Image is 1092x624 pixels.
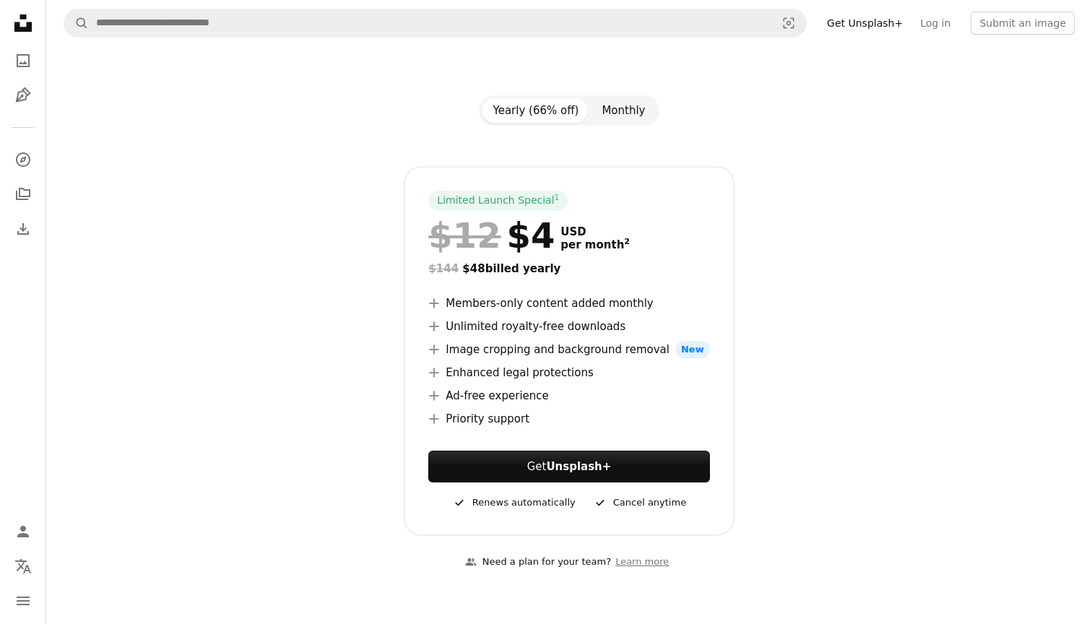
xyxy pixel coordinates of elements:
a: 1 [552,194,563,208]
button: Language [9,552,38,581]
div: Renews automatically [452,494,576,511]
button: Submit an image [971,12,1075,35]
div: $48 billed yearly [428,260,709,277]
li: Unlimited royalty-free downloads [428,318,709,335]
button: Yearly (66% off) [482,98,591,123]
a: 2 [621,238,633,251]
div: Limited Launch Special [428,191,568,211]
a: Download History [9,214,38,243]
button: Menu [9,586,38,615]
button: GetUnsplash+ [428,451,709,482]
a: Photos [9,46,38,75]
a: Explore [9,145,38,174]
a: Home — Unsplash [9,9,38,40]
li: Image cropping and background removal [428,341,709,358]
a: Get Unsplash+ [818,12,911,35]
span: $144 [428,262,459,275]
button: Search Unsplash [64,9,89,37]
a: Illustrations [9,81,38,110]
sup: 2 [624,237,630,246]
div: $4 [428,217,555,254]
button: Monthly [590,98,656,123]
a: Collections [9,180,38,209]
button: Visual search [771,9,806,37]
div: Cancel anytime [593,494,686,511]
span: New [675,341,710,358]
li: Members-only content added monthly [428,295,709,312]
span: per month [560,238,630,251]
a: Log in [911,12,959,35]
strong: Unsplash+ [546,460,611,473]
a: Learn more [611,550,673,574]
div: Need a plan for your team? [465,555,611,570]
sup: 1 [555,193,560,201]
li: Enhanced legal protections [428,364,709,381]
span: USD [560,225,630,238]
span: $12 [428,217,500,254]
li: Ad-free experience [428,387,709,404]
li: Priority support [428,410,709,428]
a: Log in / Sign up [9,517,38,546]
form: Find visuals sitewide [64,9,807,38]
